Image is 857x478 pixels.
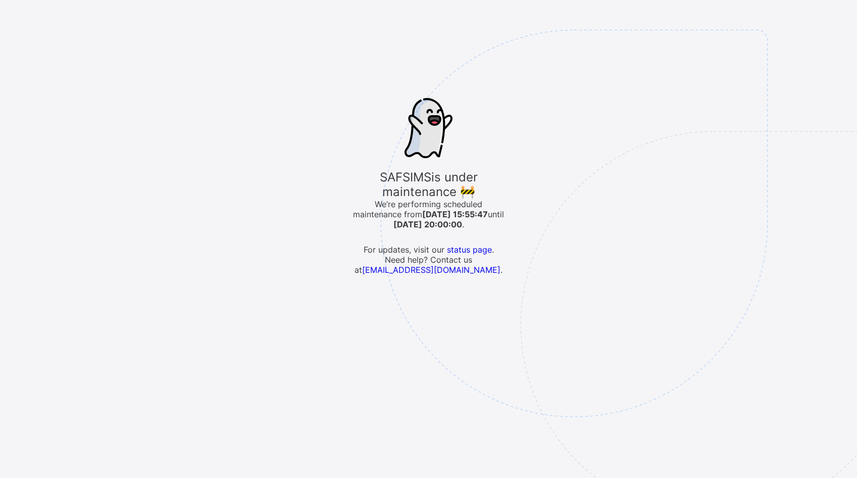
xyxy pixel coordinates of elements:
[362,265,500,275] a: [EMAIL_ADDRESS][DOMAIN_NAME]
[353,170,505,199] span: SAFSIMS is under maintenance 🚧
[353,199,505,229] span: We’re performing scheduled maintenance from until .
[353,255,505,275] span: Need help? Contact us at .
[353,245,505,255] span: For updates, visit our .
